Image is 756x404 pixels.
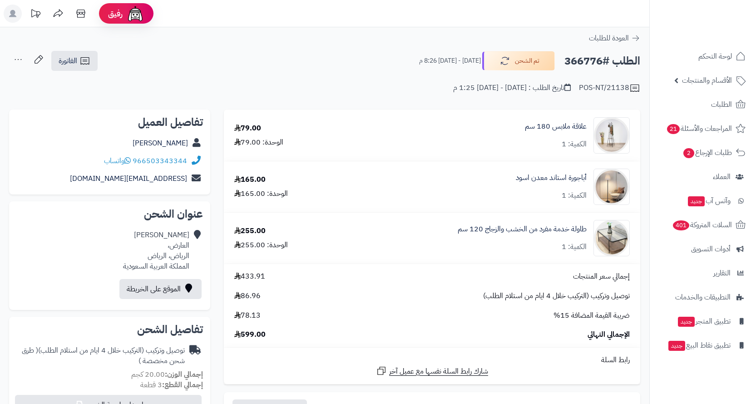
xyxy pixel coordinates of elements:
[713,267,731,279] span: التقارير
[588,329,630,340] span: الإجمالي النهائي
[104,155,131,166] a: واتساب
[655,286,751,308] a: التطبيقات والخدمات
[70,173,187,184] a: [EMAIL_ADDRESS][DOMAIN_NAME]
[573,271,630,282] span: إجمالي سعر المنتجات
[234,329,266,340] span: 599.00
[162,379,203,390] strong: إجمالي القطع:
[687,195,731,207] span: وآتس آب
[655,190,751,212] a: وآتس آبجديد
[482,51,555,70] button: تم الشحن
[673,220,689,230] span: 401
[133,138,188,149] a: [PERSON_NAME]
[16,345,185,366] div: توصيل وتركيب (التركيب خلال 4 ايام من استلام الطلب)
[123,230,189,271] div: [PERSON_NAME] العارض، الرياض، الرياض المملكة العربية السعودية
[126,5,144,23] img: ai-face.png
[594,220,629,256] img: 1751785797-1-90x90.jpg
[655,45,751,67] a: لوحة التحكم
[594,169,629,205] img: 1744208595-1-90x90.jpg
[376,365,488,377] a: شارك رابط السلة نفسها مع عميل آخر
[234,175,266,185] div: 165.00
[698,50,732,63] span: لوحة التحكم
[672,219,732,231] span: السلات المتروكة
[564,52,640,70] h2: الطلب #366776
[655,310,751,332] a: تطبيق المتجرجديد
[119,279,202,299] a: الموقع على الخريطة
[516,173,587,183] a: أباجورة استاند معدن اسود
[594,117,629,154] img: 1747815779-110107010070-90x90.jpg
[234,310,261,321] span: 78.13
[667,339,731,352] span: تطبيق نقاط البيع
[691,243,731,255] span: أدوات التسويق
[389,366,488,377] span: شارك رابط السلة نفسها مع عميل آخر
[553,310,630,321] span: ضريبة القيمة المضافة 15%
[579,83,640,94] div: POS-NT/21138
[234,189,288,199] div: الوحدة: 165.00
[682,146,732,159] span: طلبات الإرجاع
[655,94,751,115] a: الطلبات
[234,291,261,301] span: 86.96
[234,226,266,236] div: 255.00
[711,98,732,111] span: الطلبات
[562,242,587,252] div: الكمية: 1
[713,170,731,183] span: العملاء
[234,137,283,148] div: الوحدة: 79.00
[655,334,751,356] a: تطبيق نقاط البيعجديد
[227,355,637,365] div: رابط السلة
[234,123,261,134] div: 79.00
[683,148,694,158] span: 2
[678,317,695,327] span: جديد
[458,224,587,234] a: طاولة خدمة مفرد من الخشب والزجاج 120 سم
[655,166,751,188] a: العملاء
[131,369,203,380] small: 20.00 كجم
[22,345,185,366] span: ( طرق شحن مخصصة )
[16,324,203,335] h2: تفاصيل الشحن
[140,379,203,390] small: 3 قطعة
[655,142,751,164] a: طلبات الإرجاع2
[675,291,731,304] span: التطبيقات والخدمات
[108,8,123,19] span: رفيق
[51,51,98,71] a: الفاتورة
[483,291,630,301] span: توصيل وتركيب (التركيب خلال 4 ايام من استلام الطلب)
[453,83,571,93] div: تاريخ الطلب : [DATE] - [DATE] 1:25 م
[16,117,203,128] h2: تفاصيل العميل
[666,122,732,135] span: المراجعات والأسئلة
[234,240,288,250] div: الوحدة: 255.00
[16,209,203,219] h2: عنوان الشحن
[234,271,265,282] span: 433.91
[655,118,751,140] a: المراجعات والأسئلة21
[655,262,751,284] a: التقارير
[562,190,587,201] div: الكمية: 1
[667,124,680,134] span: 21
[589,33,640,44] a: العودة للطلبات
[677,315,731,328] span: تطبيق المتجر
[133,155,187,166] a: 966503343344
[682,74,732,87] span: الأقسام والمنتجات
[165,369,203,380] strong: إجمالي الوزن:
[525,121,587,132] a: علاقة ملابس 180 سم
[419,56,481,65] small: [DATE] - [DATE] 8:26 م
[688,196,705,206] span: جديد
[655,214,751,236] a: السلات المتروكة401
[59,55,77,66] span: الفاتورة
[655,238,751,260] a: أدوات التسويق
[668,341,685,351] span: جديد
[24,5,47,25] a: تحديثات المنصة
[562,139,587,150] div: الكمية: 1
[589,33,629,44] span: العودة للطلبات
